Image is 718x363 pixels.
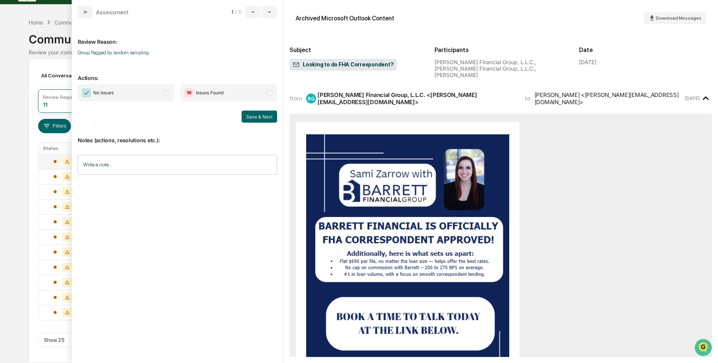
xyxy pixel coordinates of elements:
[296,15,394,22] div: Archived Microsoft Outlook Content
[242,111,277,123] button: Save & Next
[53,128,91,134] a: Powered byPylon
[43,102,48,108] div: 11
[535,91,684,106] div: [PERSON_NAME] <[PERSON_NAME][EMAIL_ADDRESS][DOMAIN_NAME]>
[29,19,43,26] div: Home
[38,69,95,82] div: All Conversations
[15,109,48,117] span: Data Lookup
[290,95,303,102] span: from:
[306,94,316,103] div: BG
[231,9,233,15] span: 1
[8,58,21,71] img: 1746055101610-c473b297-6a78-478c-a979-82029cc54cd1
[43,94,79,100] div: Review Required
[5,106,51,120] a: 🔎Data Lookup
[656,15,701,21] span: Download Messages
[93,89,114,97] span: No Issues
[128,60,137,69] button: Start new chat
[54,19,116,26] div: Communications Archive
[15,95,49,103] span: Preclearance
[685,95,700,101] time: Thursday, September 11, 2025 at 9:54:40 AM
[8,110,14,116] div: 🔎
[434,59,567,78] div: [PERSON_NAME] Financial Group, L.L.C., [PERSON_NAME] Financial Group, L.L.C., [PERSON_NAME]
[235,9,244,15] span: / 11
[579,59,596,65] div: [DATE]
[525,95,532,102] span: to:
[293,61,393,69] span: Looking to do FHA Correspondent?
[26,65,96,71] div: We're available if you need us!
[38,119,71,133] button: Filters
[8,96,14,102] div: 🖐️
[8,16,137,28] p: How can we help?
[78,128,277,143] p: Notes (actions, resolutions etc.):
[185,88,194,97] img: Flag
[39,143,88,154] th: Status
[78,66,277,81] p: Actions:
[78,50,277,55] p: Group flagged by random sampling.
[52,92,97,106] a: 🗄️Attestations
[317,91,515,106] div: [PERSON_NAME] Financial Group, L.L.C. <[PERSON_NAME][EMAIL_ADDRESS][DOMAIN_NAME]>
[29,49,689,55] div: Review your communication records across channels
[26,58,124,65] div: Start new chat
[694,338,714,358] iframe: Open customer support
[196,89,223,97] span: Issues Found
[5,92,52,106] a: 🖐️Preclearance
[29,26,689,46] div: Communications Archive
[434,46,567,54] h2: Participants
[78,29,277,45] p: Review Reason:
[55,96,61,102] div: 🗄️
[290,46,422,54] h2: Subject
[644,12,706,24] button: Download Messages
[62,95,94,103] span: Attestations
[96,9,129,16] div: Assessment
[75,128,91,134] span: Pylon
[82,88,91,97] img: Checkmark
[579,46,712,54] h2: Date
